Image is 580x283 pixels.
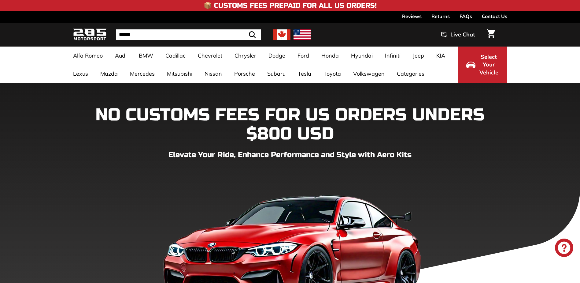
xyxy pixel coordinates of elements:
a: Contact Us [482,11,507,21]
a: Returns [431,11,450,21]
a: Cadillac [159,47,192,65]
input: Search [116,29,261,40]
h1: NO CUSTOMS FEES FOR US ORDERS UNDERS $800 USD [73,106,507,143]
a: KIA [430,47,451,65]
a: Hyundai [345,47,379,65]
a: Categories [391,65,430,83]
button: Select Your Vehicle [458,47,507,83]
a: FAQs [460,11,472,21]
a: Porsche [228,65,261,83]
a: Tesla [292,65,317,83]
a: Mercedes [124,65,161,83]
a: Chevrolet [192,47,228,65]
a: Honda [315,47,345,65]
a: Nissan [198,65,228,83]
a: Mitsubishi [161,65,198,83]
a: Lexus [67,65,94,83]
a: Chrysler [228,47,262,65]
span: Select Your Vehicle [478,53,499,77]
a: Mazda [94,65,124,83]
h4: 📦 Customs Fees Prepaid for All US Orders! [204,2,377,9]
a: Cart [483,24,499,45]
img: Logo_285_Motorsport_areodynamics_components [73,28,107,42]
a: Audi [109,47,133,65]
a: BMW [133,47,159,65]
inbox-online-store-chat: Shopify online store chat [553,239,575,258]
a: Alfa Romeo [67,47,109,65]
a: Subaru [261,65,292,83]
a: Volkswagen [347,65,391,83]
a: Toyota [317,65,347,83]
a: Ford [291,47,315,65]
a: Dodge [262,47,291,65]
button: Live Chat [433,27,483,42]
p: Elevate Your Ride, Enhance Performance and Style with Aero Kits [73,149,507,160]
a: Infiniti [379,47,407,65]
a: Reviews [402,11,422,21]
a: Jeep [407,47,430,65]
span: Live Chat [450,31,475,39]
